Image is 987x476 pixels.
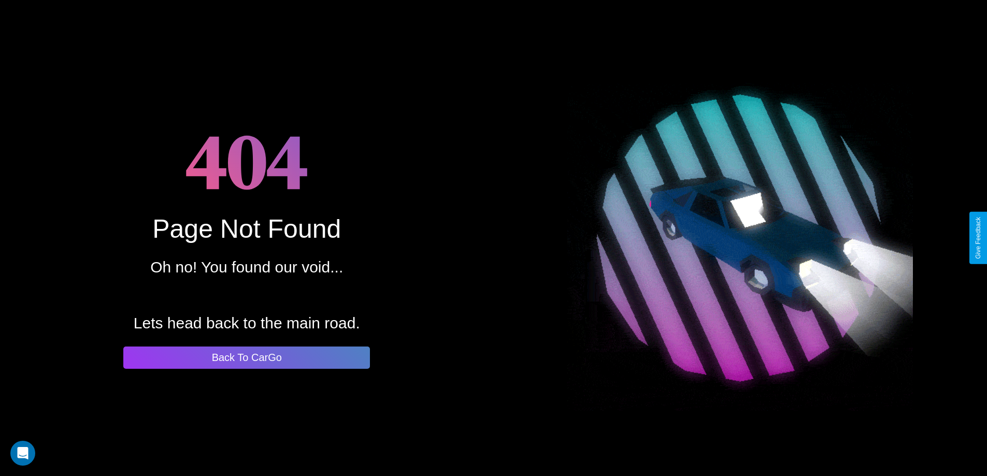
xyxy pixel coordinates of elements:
[152,214,341,244] div: Page Not Found
[975,217,982,259] div: Give Feedback
[10,441,35,466] div: Open Intercom Messenger
[185,108,308,214] h1: 404
[567,65,913,411] img: spinning car
[123,347,370,369] button: Back To CarGo
[134,253,360,337] p: Oh no! You found our void... Lets head back to the main road.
